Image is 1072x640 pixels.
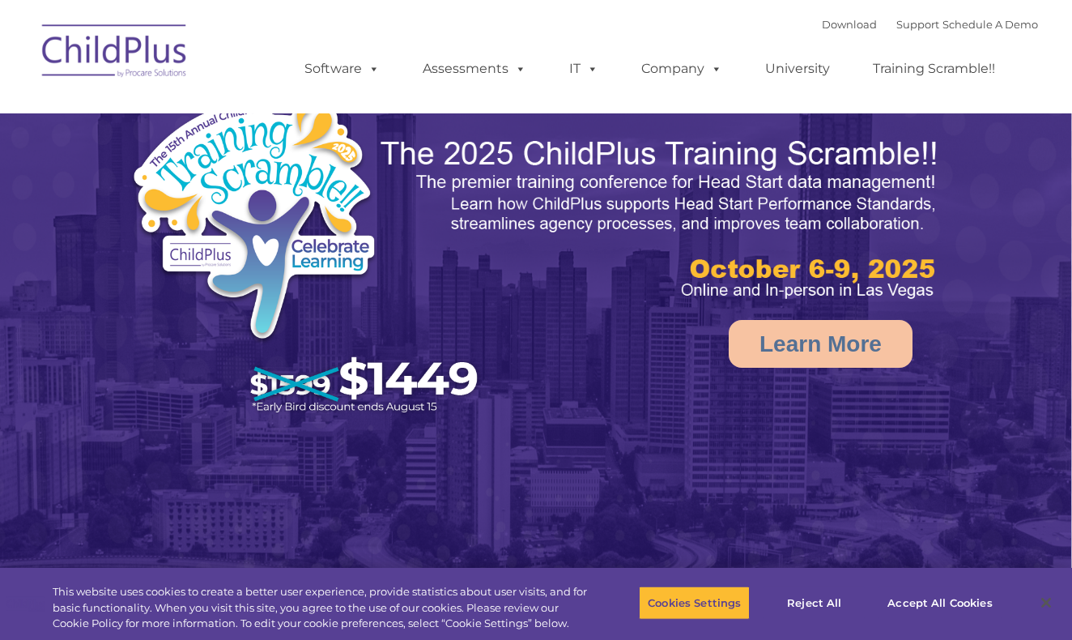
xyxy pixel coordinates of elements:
[553,53,615,85] a: IT
[225,107,274,119] span: Last name
[896,18,939,31] a: Support
[749,53,846,85] a: University
[878,586,1001,620] button: Accept All Cookies
[53,584,589,632] div: This website uses cookies to create a better user experience, provide statistics about user visit...
[942,18,1038,31] a: Schedule A Demo
[729,320,912,368] a: Learn More
[225,173,294,186] span: Phone number
[822,18,877,31] a: Download
[1028,585,1064,621] button: Close
[764,586,865,620] button: Reject All
[34,13,196,94] img: ChildPlus by Procare Solutions
[625,53,738,85] a: Company
[639,586,750,620] button: Cookies Settings
[857,53,1011,85] a: Training Scramble!!
[288,53,396,85] a: Software
[822,18,1038,31] font: |
[406,53,542,85] a: Assessments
